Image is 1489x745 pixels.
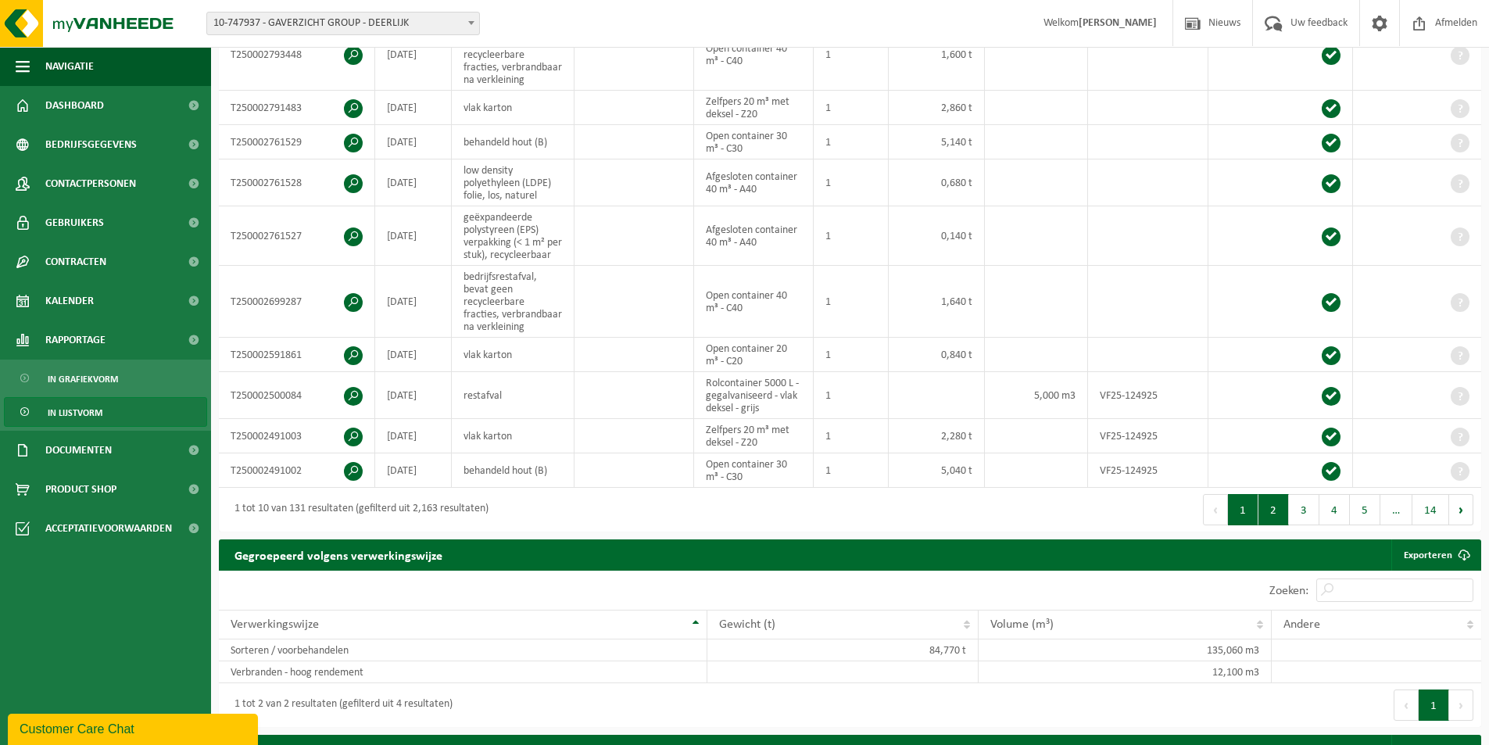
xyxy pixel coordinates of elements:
[45,164,136,203] span: Contactpersonen
[1088,372,1208,419] td: VF25-124925
[227,691,453,719] div: 1 tot 2 van 2 resultaten (gefilterd uit 4 resultaten)
[694,19,813,91] td: Open container 40 m³ - C40
[452,372,574,419] td: restafval
[1088,453,1208,488] td: VF25-124925
[889,266,986,338] td: 1,640 t
[452,91,574,125] td: vlak karton
[694,372,813,419] td: Rolcontainer 5000 L - gegalvaniseerd - vlak deksel - grijs
[375,125,452,159] td: [DATE]
[375,419,452,453] td: [DATE]
[219,661,707,683] td: Verbranden - hoog rendement
[375,266,452,338] td: [DATE]
[889,91,986,125] td: 2,860 t
[694,125,813,159] td: Open container 30 m³ - C30
[694,338,813,372] td: Open container 20 m³ - C20
[375,159,452,206] td: [DATE]
[889,19,986,91] td: 1,600 t
[1088,419,1208,453] td: VF25-124925
[814,19,889,91] td: 1
[979,639,1272,661] td: 135,060 m3
[452,19,574,91] td: bedrijfsrestafval, bevat geen recycleerbare fracties, verbrandbaar na verkleining
[452,206,574,266] td: geëxpandeerde polystyreen (EPS) verpakking (< 1 m² per stuk), recycleerbaar
[1380,494,1412,525] span: …
[694,159,813,206] td: Afgesloten container 40 m³ - A40
[1449,689,1473,721] button: Next
[375,91,452,125] td: [DATE]
[219,206,375,266] td: T250002761527
[889,125,986,159] td: 5,140 t
[694,206,813,266] td: Afgesloten container 40 m³ - A40
[375,338,452,372] td: [DATE]
[207,13,479,34] span: 10-747937 - GAVERZICHT GROUP - DEERLIJK
[45,203,104,242] span: Gebruikers
[719,618,775,631] span: Gewicht (t)
[45,281,94,321] span: Kalender
[452,453,574,488] td: behandeld hout (B)
[45,509,172,548] span: Acceptatievoorwaarden
[1449,494,1473,525] button: Next
[45,86,104,125] span: Dashboard
[452,266,574,338] td: bedrijfsrestafval, bevat geen recycleerbare fracties, verbrandbaar na verkleining
[45,242,106,281] span: Contracten
[45,47,94,86] span: Navigatie
[375,206,452,266] td: [DATE]
[45,431,112,470] span: Documenten
[814,125,889,159] td: 1
[48,364,118,394] span: In grafiekvorm
[889,453,986,488] td: 5,040 t
[206,12,480,35] span: 10-747937 - GAVERZICHT GROUP - DEERLIJK
[219,338,375,372] td: T250002591861
[219,91,375,125] td: T250002791483
[1350,494,1380,525] button: 5
[219,539,458,570] h2: Gegroepeerd volgens verwerkingswijze
[814,159,889,206] td: 1
[985,372,1088,419] td: 5,000 m3
[452,338,574,372] td: vlak karton
[452,159,574,206] td: low density polyethyleen (LDPE) folie, los, naturel
[814,91,889,125] td: 1
[979,661,1272,683] td: 12,100 m3
[1228,494,1258,525] button: 1
[452,419,574,453] td: vlak karton
[4,397,207,427] a: In lijstvorm
[219,125,375,159] td: T250002761529
[889,338,986,372] td: 0,840 t
[375,453,452,488] td: [DATE]
[1079,17,1157,29] strong: [PERSON_NAME]
[1258,494,1289,525] button: 2
[1412,494,1449,525] button: 14
[8,711,261,745] iframe: chat widget
[219,419,375,453] td: T250002491003
[1289,494,1319,525] button: 3
[219,159,375,206] td: T250002761528
[227,496,489,524] div: 1 tot 10 van 131 resultaten (gefilterd uit 2,163 resultaten)
[1269,585,1308,597] label: Zoeken:
[814,266,889,338] td: 1
[1394,689,1419,721] button: Previous
[219,639,707,661] td: Sorteren / voorbehandelen
[814,372,889,419] td: 1
[694,453,813,488] td: Open container 30 m³ - C30
[375,19,452,91] td: [DATE]
[814,419,889,453] td: 1
[219,266,375,338] td: T250002699287
[694,91,813,125] td: Zelfpers 20 m³ met deksel - Z20
[889,419,986,453] td: 2,280 t
[219,453,375,488] td: T250002491002
[48,398,102,428] span: In lijstvorm
[707,639,979,661] td: 84,770 t
[814,453,889,488] td: 1
[990,618,1054,631] span: Volume (m³)
[889,159,986,206] td: 0,680 t
[219,372,375,419] td: T250002500084
[814,338,889,372] td: 1
[1319,494,1350,525] button: 4
[231,618,319,631] span: Verwerkingswijze
[4,364,207,393] a: In grafiekvorm
[1391,539,1480,571] a: Exporteren
[45,470,116,509] span: Product Shop
[452,125,574,159] td: behandeld hout (B)
[694,266,813,338] td: Open container 40 m³ - C40
[889,206,986,266] td: 0,140 t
